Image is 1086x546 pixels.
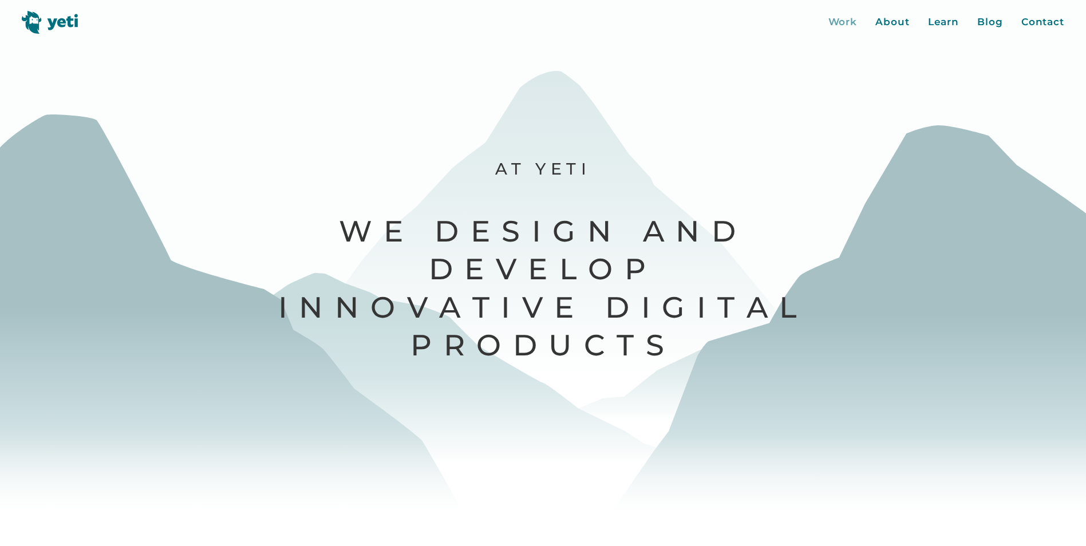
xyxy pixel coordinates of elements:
a: Work [828,15,858,30]
p: At Yeti [276,159,810,180]
span: l [779,288,808,327]
a: Learn [928,15,959,30]
a: Blog [977,15,1003,30]
a: About [875,15,910,30]
img: Yeti logo [22,11,78,34]
a: Contact [1021,15,1064,30]
span: n [299,288,335,327]
span: I [278,288,299,327]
